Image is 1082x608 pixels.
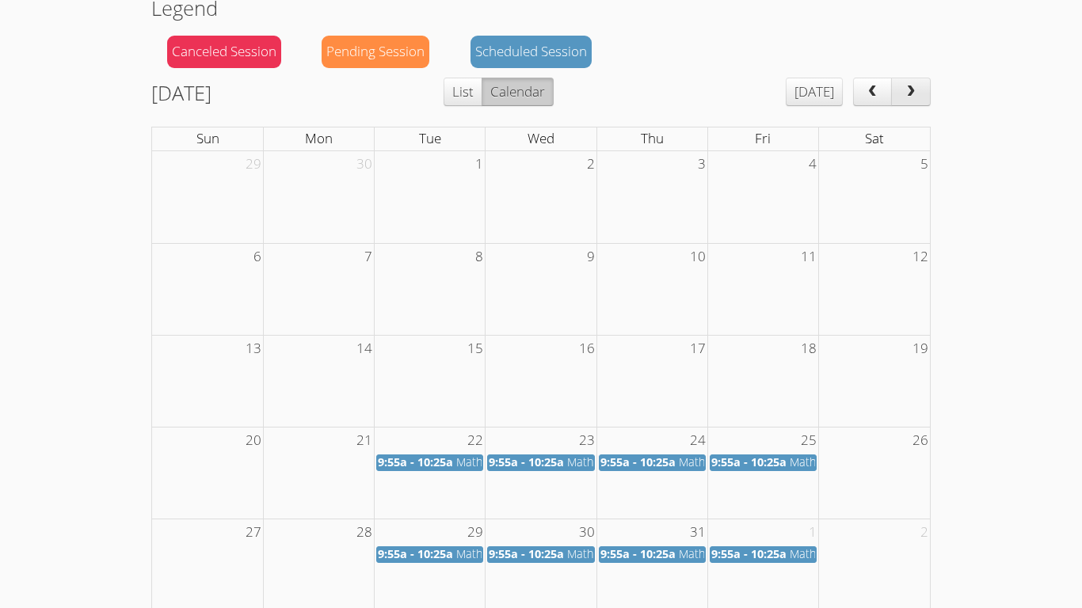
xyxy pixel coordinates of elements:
span: 27 [244,519,263,545]
span: 10 [688,244,707,270]
span: 13 [244,336,263,362]
span: 31 [688,519,707,545]
div: Scheduled Session [471,36,592,68]
span: 6 [252,244,263,270]
span: Math 7 [679,454,715,469]
span: 30 [577,519,596,545]
span: 5 [919,151,930,177]
button: prev [853,78,893,106]
span: 9:55a - 10:25a [378,454,453,469]
a: 9:55a - 10:25a Math 7 [710,546,817,563]
span: 7 [363,244,374,270]
span: Math 7 [790,546,826,561]
span: 16 [577,336,596,362]
span: 8 [474,244,485,270]
h2: [DATE] [151,78,211,108]
button: next [891,78,931,106]
a: 9:55a - 10:25a Math 7 [487,546,594,563]
span: 12 [911,244,930,270]
span: 9:55a - 10:25a [711,546,787,561]
button: List [444,78,482,106]
span: Math 7 [679,546,715,561]
span: 4 [807,151,818,177]
span: 9:55a - 10:25a [489,546,564,561]
span: 26 [911,427,930,454]
div: Canceled Session [167,36,281,68]
span: 11 [799,244,818,270]
span: 3 [696,151,707,177]
span: 9:55a - 10:25a [378,546,453,561]
span: Mon [305,129,333,147]
span: 15 [466,336,485,362]
span: Sat [865,129,884,147]
span: 29 [244,151,263,177]
span: Math 7 [456,546,493,561]
span: 21 [355,427,374,454]
span: 24 [688,427,707,454]
a: 9:55a - 10:25a Math 7 [376,546,483,563]
a: 9:55a - 10:25a Math 7 [599,546,706,563]
span: 9:55a - 10:25a [489,454,564,469]
span: 23 [577,427,596,454]
span: 17 [688,336,707,362]
span: Wed [528,129,554,147]
span: Math 7 [790,454,826,469]
span: 14 [355,336,374,362]
span: 19 [911,336,930,362]
a: 9:55a - 10:25a Math 7 [710,454,817,471]
span: 28 [355,519,374,545]
span: Math 7 [567,454,604,469]
button: [DATE] [786,78,843,106]
span: 9:55a - 10:25a [600,546,676,561]
a: 9:55a - 10:25a Math 7 [599,454,706,471]
span: 1 [807,519,818,545]
span: 29 [466,519,485,545]
span: Sun [196,129,219,147]
span: 18 [799,336,818,362]
span: 20 [244,427,263,454]
span: 9:55a - 10:25a [711,454,787,469]
a: 9:55a - 10:25a Math 7 [376,454,483,471]
span: Math 7 [567,546,604,561]
div: Pending Session [322,36,429,68]
span: 1 [474,151,485,177]
span: 9 [585,244,596,270]
span: 9:55a - 10:25a [600,454,676,469]
span: 2 [585,151,596,177]
a: 9:55a - 10:25a Math 7 [487,454,594,471]
span: Fri [755,129,771,147]
span: Thu [641,129,664,147]
span: 25 [799,427,818,454]
span: 22 [466,427,485,454]
button: Calendar [482,78,554,106]
span: Math 7 [456,454,493,469]
span: Tue [419,129,441,147]
span: 30 [355,151,374,177]
span: 2 [919,519,930,545]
